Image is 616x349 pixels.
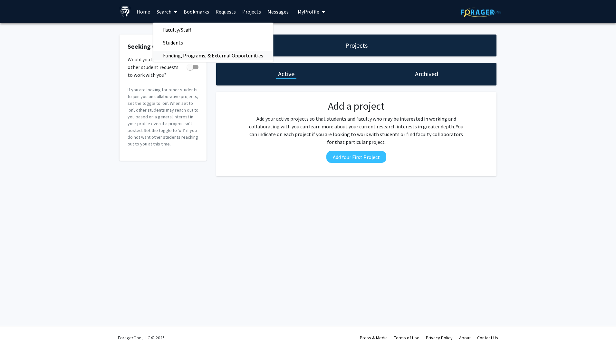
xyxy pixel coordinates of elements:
[360,335,388,341] a: Press & Media
[153,36,193,49] span: Students
[264,0,292,23] a: Messages
[212,0,239,23] a: Requests
[247,115,466,146] p: Add your active projects so that students and faculty who may be interested in working and collab...
[459,335,471,341] a: About
[128,55,184,79] span: Would you like to receive other student requests to work with you?
[298,8,319,15] span: My Profile
[153,51,273,60] a: Funding, Programs, & External Opportunities
[5,320,27,344] iframe: Chat
[153,23,201,36] span: Faculty/Staff
[153,0,180,23] a: Search
[128,86,198,147] p: If you are looking for other students to join you on collaborative projects, set the toggle to ‘o...
[394,335,419,341] a: Terms of Use
[128,43,198,50] h2: Seeking Collaborators?
[180,0,212,23] a: Bookmarks
[120,6,131,17] img: Johns Hopkins University Logo
[133,0,153,23] a: Home
[426,335,453,341] a: Privacy Policy
[278,69,294,78] h1: Active
[153,38,273,47] a: Students
[415,69,438,78] h1: Archived
[239,0,264,23] a: Projects
[118,326,165,349] div: ForagerOne, LLC © 2025
[345,41,368,50] h1: Projects
[153,25,273,35] a: Faculty/Staff
[477,335,498,341] a: Contact Us
[247,100,466,112] h2: Add a project
[326,151,386,163] button: Add Your First Project
[461,7,501,17] img: ForagerOne Logo
[153,49,273,62] span: Funding, Programs, & External Opportunities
